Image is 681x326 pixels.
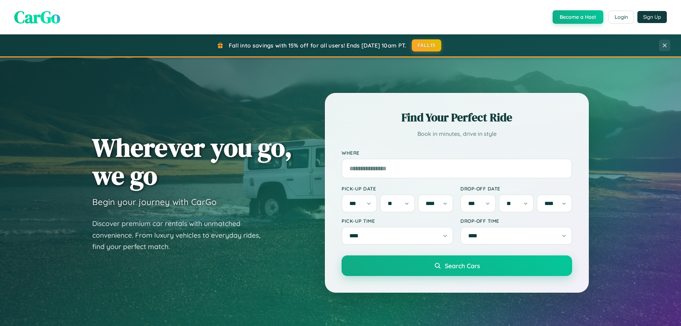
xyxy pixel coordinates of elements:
button: Become a Host [553,10,603,24]
h1: Wherever you go, we go [92,133,292,189]
button: FALL15 [412,39,442,51]
h3: Begin your journey with CarGo [92,197,217,207]
span: Search Cars [445,262,480,270]
button: Search Cars [342,255,572,276]
label: Where [342,150,572,156]
p: Discover premium car rentals with unmatched convenience. From luxury vehicles to everyday rides, ... [92,218,270,253]
button: Sign Up [637,11,667,23]
span: Fall into savings with 15% off for all users! Ends [DATE] 10am PT. [229,42,406,49]
span: CarGo [14,5,60,29]
p: Book in minutes, drive in style [342,129,572,139]
label: Pick-up Date [342,186,453,192]
button: Login [609,11,634,23]
h2: Find Your Perfect Ride [342,110,572,125]
label: Drop-off Date [460,186,572,192]
label: Drop-off Time [460,218,572,224]
label: Pick-up Time [342,218,453,224]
